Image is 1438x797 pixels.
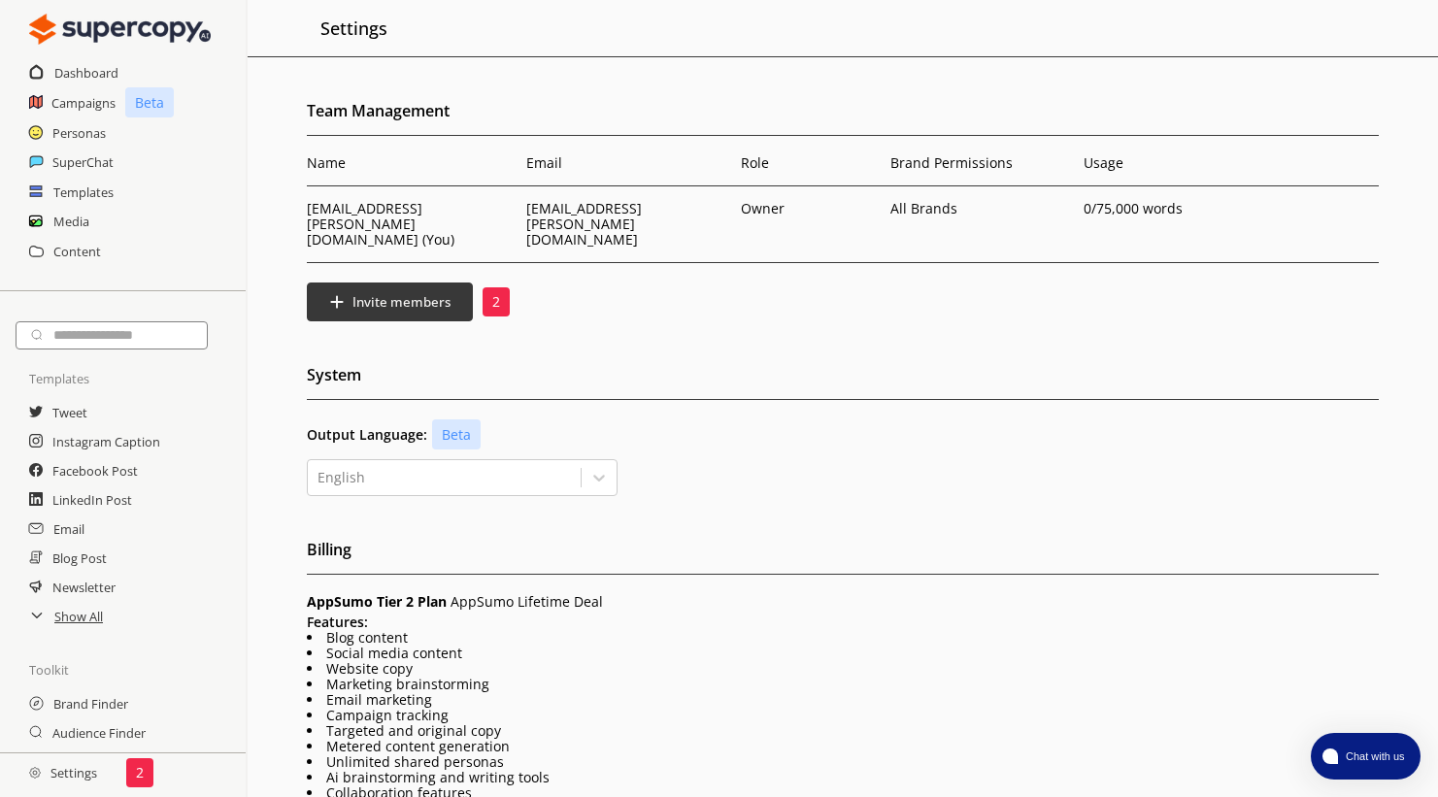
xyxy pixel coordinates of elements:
[741,155,881,171] p: Role
[52,118,106,148] a: Personas
[53,689,128,718] a: Brand Finder
[307,708,1378,723] li: Campaign tracking
[1084,201,1267,216] p: 0 /75,000 words
[52,485,132,515] a: LinkedIn Post
[1311,733,1421,780] button: atlas-launcher
[307,201,517,248] p: [EMAIL_ADDRESS][PERSON_NAME][DOMAIN_NAME] (You)
[307,613,368,631] b: Features:
[53,207,89,236] a: Media
[54,602,103,631] a: Show All
[307,646,1378,661] li: Social media content
[52,456,138,485] a: Facebook Post
[307,661,1378,677] li: Website copy
[307,754,1378,770] li: Unlimited shared personas
[307,360,1378,400] h2: System
[1084,155,1267,171] p: Usage
[307,630,1378,646] li: Blog content
[125,87,174,117] p: Beta
[741,201,785,216] p: Owner
[52,148,114,177] a: SuperChat
[307,770,1378,785] li: Ai brainstorming and writing tools
[307,155,517,171] p: Name
[52,747,179,777] a: Campaign Brainstorm
[52,544,107,573] a: Blog Post
[352,293,451,311] b: Invite members
[320,10,387,47] h2: Settings
[29,767,41,779] img: Close
[52,718,146,747] a: Audience Finder
[307,692,1378,708] li: Email marketing
[307,427,427,443] b: Output Language:
[52,573,116,602] a: Newsletter
[890,201,963,216] p: All Brands
[432,419,481,449] p: Beta
[307,282,473,321] button: Invite members
[1338,748,1409,764] span: Chat with us
[526,201,731,248] p: [EMAIL_ADDRESS][PERSON_NAME][DOMAIN_NAME]
[307,535,1378,575] h2: Billing
[492,294,500,310] p: 2
[53,515,84,544] a: Email
[52,427,160,456] a: Instagram Caption
[54,58,118,87] a: Dashboard
[890,155,1074,171] p: Brand Permissions
[52,398,87,427] a: Tweet
[136,765,144,780] p: 2
[307,594,1378,610] p: AppSumo Lifetime Deal
[307,96,1378,136] h2: Team Management
[526,155,731,171] p: Email
[307,677,1378,692] li: Marketing brainstorming
[307,739,1378,754] li: Metered content generation
[307,592,447,611] span: AppSumo Tier 2 Plan
[51,88,116,117] a: Campaigns
[53,178,114,207] a: Templates
[53,237,101,266] a: Content
[307,723,1378,739] li: Targeted and original copy
[29,10,211,49] img: Close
